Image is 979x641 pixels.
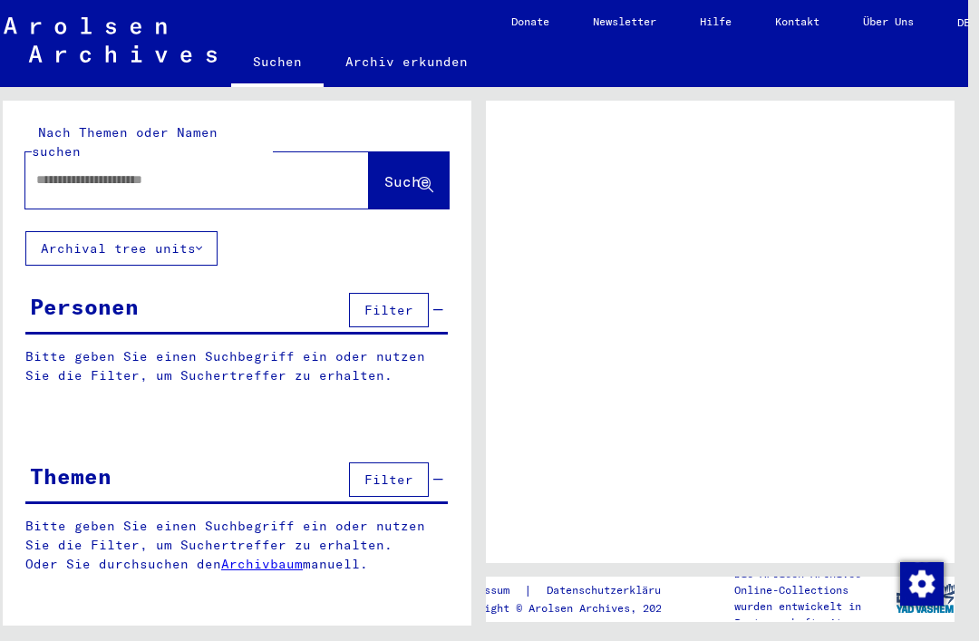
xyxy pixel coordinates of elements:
[30,460,111,492] div: Themen
[900,562,944,606] img: Zustimmung ändern
[221,556,303,572] a: Archivbaum
[364,471,413,488] span: Filter
[957,16,977,29] span: DE
[32,124,218,160] mat-label: Nach Themen oder Namen suchen
[4,17,217,63] img: Arolsen_neg.svg
[25,231,218,266] button: Archival tree units
[899,561,943,605] div: Zustimmung ändern
[532,581,695,600] a: Datenschutzerklärung
[324,40,489,83] a: Archiv erkunden
[25,347,448,385] p: Bitte geben Sie einen Suchbegriff ein oder nutzen Sie die Filter, um Suchertreffer zu erhalten.
[384,172,430,190] span: Suche
[349,293,429,327] button: Filter
[30,290,139,323] div: Personen
[452,581,695,600] div: |
[734,566,896,598] p: Die Arolsen Archives Online-Collections
[25,517,449,574] p: Bitte geben Sie einen Suchbegriff ein oder nutzen Sie die Filter, um Suchertreffer zu erhalten. O...
[369,152,449,209] button: Suche
[452,600,695,617] p: Copyright © Arolsen Archives, 2021
[231,40,324,87] a: Suchen
[349,462,429,497] button: Filter
[452,581,524,600] a: Impressum
[364,302,413,318] span: Filter
[734,598,896,631] p: wurden entwickelt in Partnerschaft mit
